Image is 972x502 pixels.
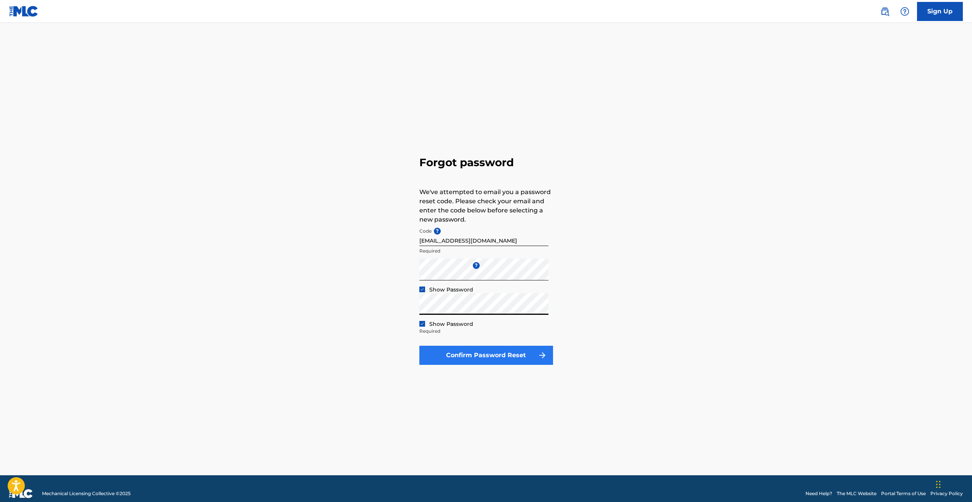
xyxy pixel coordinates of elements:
[419,156,553,169] h3: Forgot password
[900,7,909,16] img: help
[897,4,912,19] div: Help
[419,188,553,224] p: We've attempted to email you a password reset code. Please check your email and enter the code be...
[538,351,547,360] img: f7272a7cc735f4ea7f67.svg
[805,490,832,497] a: Need Help?
[429,321,473,327] span: Show Password
[42,490,131,497] span: Mechanical Licensing Collective © 2025
[9,6,39,17] img: MLC Logo
[934,465,972,502] iframe: Chat Widget
[837,490,877,497] a: The MLC Website
[419,328,548,335] p: Required
[880,7,890,16] img: search
[420,287,424,291] img: checkbox
[420,322,424,326] img: checkbox
[930,490,963,497] a: Privacy Policy
[419,346,553,365] button: Confirm Password Reset
[917,2,963,21] a: Sign Up
[429,286,473,293] span: Show Password
[877,4,893,19] a: Public Search
[419,248,548,254] p: Required
[434,228,441,235] span: ?
[881,490,926,497] a: Portal Terms of Use
[936,473,941,496] div: Drag
[9,489,33,498] img: logo
[473,262,480,269] span: ?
